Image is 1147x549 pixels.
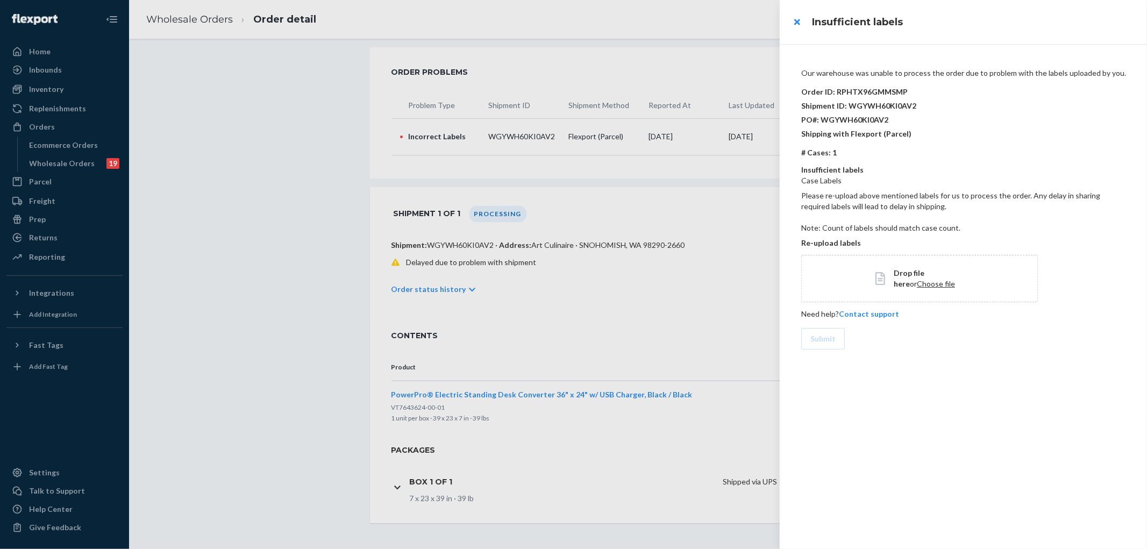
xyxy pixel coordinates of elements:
button: close [786,11,808,33]
p: PO#: WGYWH60KI0AV2 [801,113,1130,127]
p: Insufficient labels [801,165,1130,175]
span: Choose file [917,279,955,288]
span: Contact support [839,309,899,318]
h3: Insufficient labels [812,15,903,29]
button: Submit [801,328,845,350]
p: Shipment ID: WGYWH60KI0AV2 [801,99,1130,113]
p: Shipping with Flexport (Parcel) [801,127,1130,141]
p: Order ID: RPHTX96GMMSMP [801,85,1130,99]
p: Note: Count of labels should match case count. [801,223,1130,233]
span: or [910,279,917,288]
p: Re-upload labels [801,238,1130,248]
button: Contact support [839,309,899,319]
p: Case Labels [801,175,1130,186]
span: Chat [24,8,46,17]
div: Need help? [801,302,1130,319]
p: Our warehouse was unable to process the order due to problem with the labels uploaded by you. [801,68,1130,79]
span: Drop file here [894,268,924,288]
p: Please re-upload above mentioned labels for us to process the order. Any delay in sharing require... [801,190,1130,212]
p: # Cases: 1 [801,147,1130,158]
